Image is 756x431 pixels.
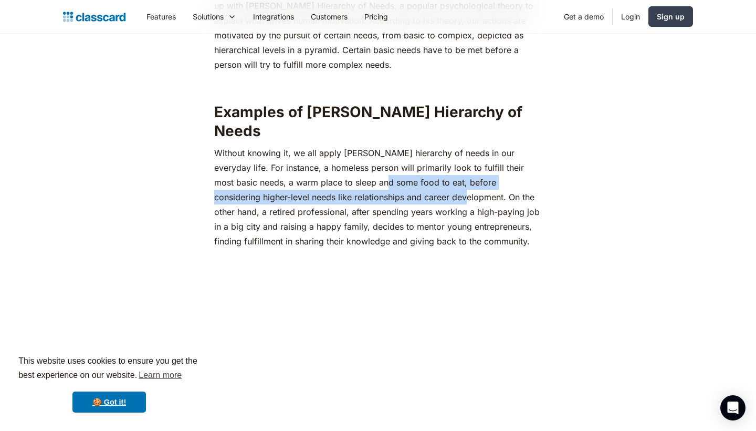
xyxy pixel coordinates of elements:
[613,5,648,28] a: Login
[555,5,612,28] a: Get a demo
[214,77,541,92] p: ‍
[72,392,146,413] a: dismiss cookie message
[214,254,541,269] p: ‍
[184,5,245,28] div: Solutions
[302,5,356,28] a: Customers
[63,9,125,24] a: home
[720,395,745,420] div: Open Intercom Messenger
[137,367,183,383] a: learn more about cookies
[356,5,396,28] a: Pricing
[138,5,184,28] a: Features
[245,5,302,28] a: Integrations
[214,102,541,141] h2: Examples of [PERSON_NAME] Hierarchy of Needs
[18,355,200,383] span: This website uses cookies to ensure you get the best experience on our website.
[214,146,541,249] p: ‍Without knowing it, we all apply [PERSON_NAME] hierarchy of needs in our everyday life. For inst...
[8,345,210,423] div: cookieconsent
[648,6,693,27] a: Sign up
[193,11,224,22] div: Solutions
[657,11,685,22] div: Sign up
